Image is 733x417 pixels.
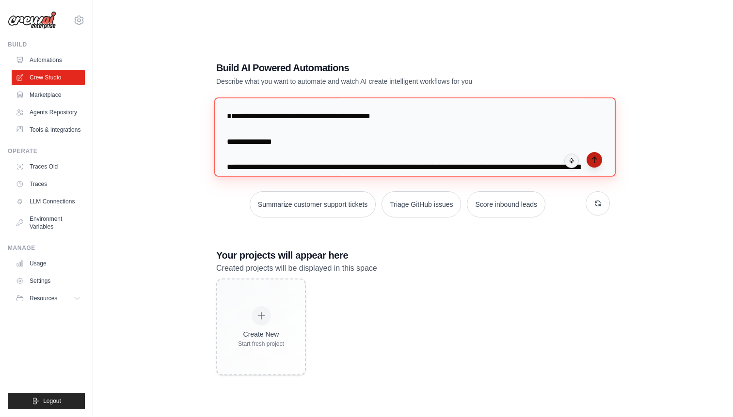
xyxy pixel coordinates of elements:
a: Usage [12,256,85,271]
a: Agents Repository [12,105,85,120]
p: Describe what you want to automate and watch AI create intelligent workflows for you [216,77,542,86]
p: Created projects will be displayed in this space [216,262,610,275]
a: Automations [12,52,85,68]
button: Score inbound leads [467,191,545,217]
img: Logo [8,11,56,30]
div: Operate [8,147,85,155]
button: Logout [8,393,85,409]
button: Get new suggestions [586,191,610,216]
a: Tools & Integrations [12,122,85,138]
button: Click to speak your automation idea [564,154,579,168]
div: Manage [8,244,85,252]
div: Build [8,41,85,48]
span: Logout [43,397,61,405]
a: Crew Studio [12,70,85,85]
div: Create New [238,329,284,339]
span: Resources [30,294,57,302]
a: Settings [12,273,85,289]
div: Start fresh project [238,340,284,348]
h3: Your projects will appear here [216,248,610,262]
button: Summarize customer support tickets [250,191,376,217]
button: Resources [12,291,85,306]
button: Triage GitHub issues [382,191,461,217]
a: LLM Connections [12,194,85,209]
a: Traces Old [12,159,85,174]
a: Traces [12,176,85,192]
a: Marketplace [12,87,85,103]
h1: Build AI Powered Automations [216,61,542,75]
a: Environment Variables [12,211,85,234]
iframe: Chat Widget [685,371,733,417]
